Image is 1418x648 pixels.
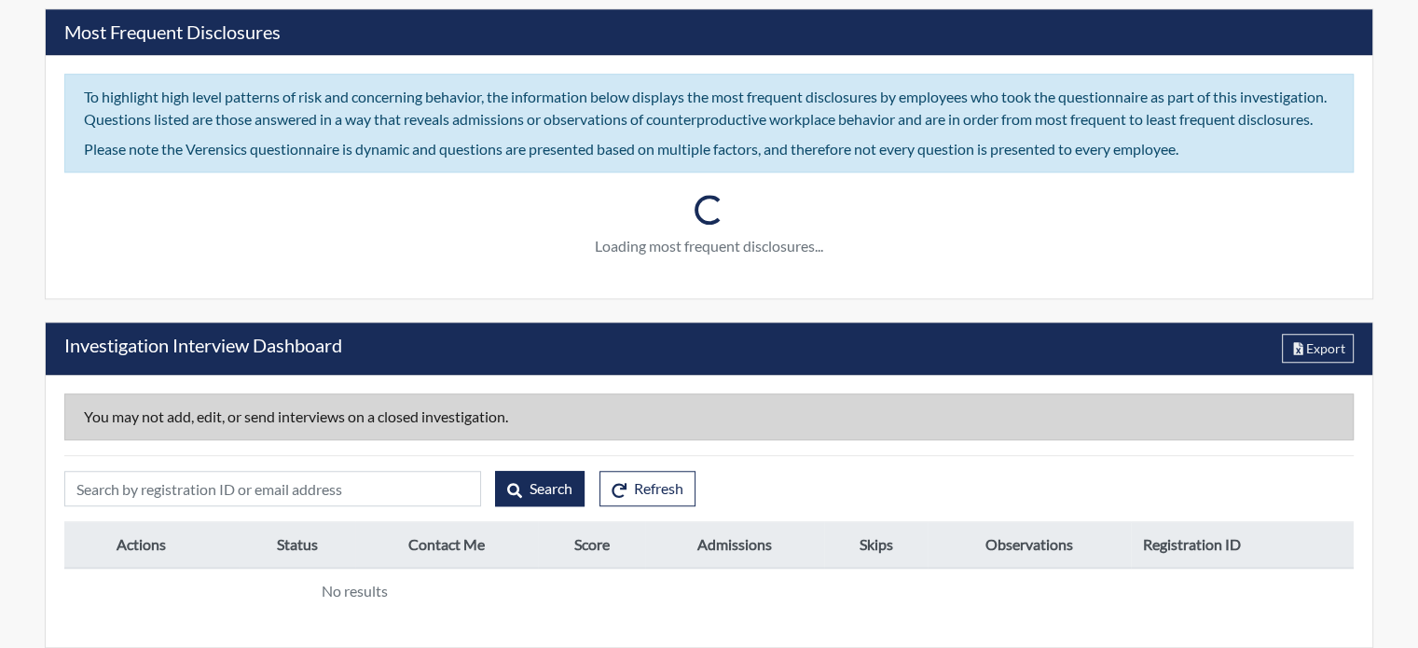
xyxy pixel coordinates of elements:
button: Export [1282,334,1355,363]
th: Registration ID [1131,522,1354,569]
div: To highlight high level patterns of risk and concerning behavior, the information below displays ... [84,86,1334,131]
span: Search [530,479,572,497]
button: Search [495,471,585,506]
p: Loading most frequent disclosures... [64,235,1354,257]
h5: Investigation Interview Dashboard [64,334,342,363]
th: Score [538,522,645,569]
h5: Most Frequent Disclosures [64,21,281,43]
th: Observations [928,522,1131,569]
th: Status [239,522,356,569]
th: Admissions [645,522,824,569]
td: No results [64,568,645,614]
th: Skips [824,522,928,569]
span: Refresh [634,479,683,497]
button: Refresh [599,471,695,506]
th: Contact Me [355,522,538,569]
input: Search by registration ID or email address [64,471,481,506]
div: Please note the Verensics questionnaire is dynamic and questions are presented based on multiple ... [84,138,1334,160]
th: Actions [105,522,238,569]
div: You may not add, edit, or send interviews on a closed investigation. [64,393,1354,440]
